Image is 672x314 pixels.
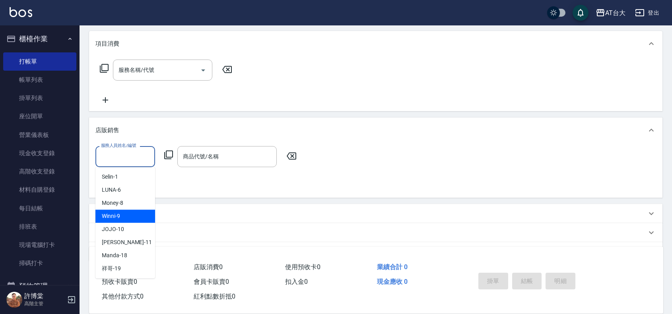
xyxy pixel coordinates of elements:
a: 營業儀表板 [3,126,76,144]
a: 排班表 [3,218,76,236]
span: 現金應收 0 [377,278,408,285]
span: LUNA -6 [102,186,121,194]
span: [PERSON_NAME] -11 [102,238,152,247]
button: AT台大 [592,5,629,21]
button: save [573,5,588,21]
button: 預約管理 [3,276,76,297]
p: 店販銷售 [95,126,119,135]
span: 店販消費 0 [194,263,223,271]
img: Logo [10,7,32,17]
label: 服務人員姓名/編號 [101,143,136,148]
a: 掃碼打卡 [3,254,76,272]
button: 登出 [632,6,662,20]
span: 會員卡販賣 0 [194,278,229,285]
a: 打帳單 [3,52,76,71]
a: 現場電腦打卡 [3,236,76,254]
span: JOJO -10 [102,225,124,233]
div: 項目消費 [89,31,662,56]
a: 座位開單 [3,107,76,125]
div: 其他付款方式 [89,223,662,242]
div: 店販銷售 [89,118,662,143]
span: 業績合計 0 [377,263,408,271]
button: 櫃檯作業 [3,29,76,49]
a: 現金收支登錄 [3,144,76,162]
span: Selin -1 [102,173,118,181]
div: 備註及來源 [89,242,662,261]
a: 高階收支登錄 [3,162,76,181]
span: 紅利點數折抵 0 [194,293,235,300]
h5: 許博棠 [24,292,65,300]
span: Winni -9 [102,212,120,220]
a: 每日結帳 [3,199,76,218]
span: Money -8 [102,199,123,207]
div: 預收卡販賣 [89,204,662,223]
span: 其他付款方式 0 [102,293,144,300]
span: Manda -18 [102,251,127,260]
p: 項目消費 [95,40,119,48]
a: 帳單列表 [3,71,76,89]
button: Open [197,64,210,77]
span: 使用預收卡 0 [285,263,320,271]
div: AT台大 [605,8,625,18]
img: Person [6,292,22,308]
span: 預收卡販賣 0 [102,278,137,285]
a: 材料自購登錄 [3,181,76,199]
a: 掛單列表 [3,89,76,107]
span: 祥哥 -19 [102,264,121,273]
span: 扣入金 0 [285,278,308,285]
p: 高階主管 [24,300,65,307]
